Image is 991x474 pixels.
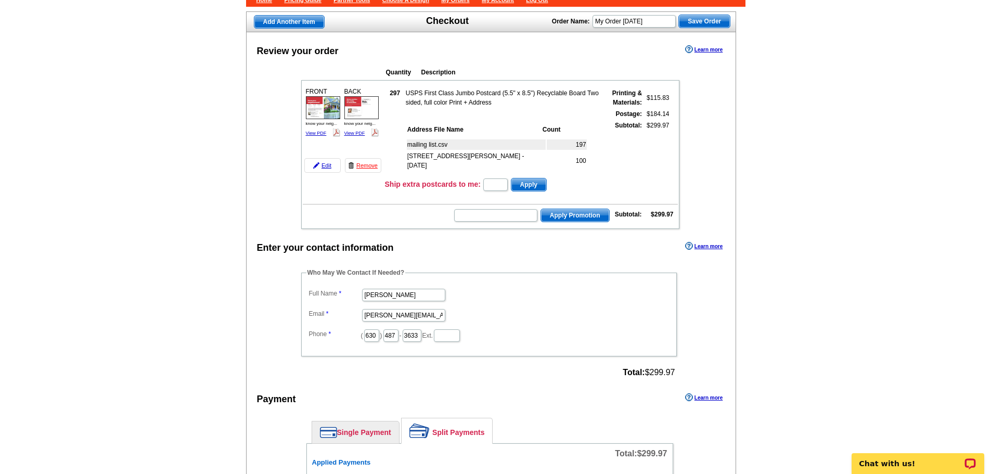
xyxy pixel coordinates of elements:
[371,129,379,136] img: pdf_logo.png
[306,121,337,126] span: know your neig...
[343,85,380,139] div: BACK
[643,88,670,108] td: $115.83
[679,15,730,28] span: Save Order
[511,178,547,191] button: Apply
[313,162,319,169] img: pencil-icon.gif
[320,427,337,438] img: single-payment.png
[390,89,400,97] strong: 297
[257,44,339,58] div: Review your order
[615,122,642,129] strong: Subtotal:
[421,67,611,78] th: Description
[306,131,327,136] a: View PDF
[332,129,340,136] img: pdf_logo.png
[643,120,670,174] td: $299.97
[257,241,394,255] div: Enter your contact information
[344,96,379,119] img: small-thumb.jpg
[306,268,405,277] legend: Who May We Contact If Needed?
[407,139,546,150] td: mailing list.csv
[344,131,365,136] a: View PDF
[685,45,723,54] a: Learn more
[385,180,481,189] h3: Ship extra postcards to me:
[643,109,670,119] td: $184.14
[541,209,609,222] span: Apply Promotion
[547,139,587,150] td: 197
[309,309,361,318] label: Email
[312,458,667,467] h6: Applied Payments
[612,89,642,106] strong: Printing & Materials:
[542,124,587,135] th: Count
[615,211,642,218] strong: Subtotal:
[615,110,642,118] strong: Postage:
[385,67,420,78] th: Quantity
[540,209,610,222] button: Apply Promotion
[685,393,723,402] a: Learn more
[845,441,991,474] iframe: LiveChat chat widget
[402,418,492,443] a: Split Payments
[651,211,673,218] strong: $299.97
[623,368,645,377] strong: Total:
[685,242,723,250] a: Learn more
[254,16,324,28] span: Add Another Item
[405,88,601,108] td: USPS First Class Jumbo Postcard (5.5" x 8.5") Recyclable Board Two sided, full color Print + Address
[309,329,361,339] label: Phone
[348,162,354,169] img: trashcan-icon.gif
[304,85,342,139] div: FRONT
[309,289,361,298] label: Full Name
[678,15,730,28] button: Save Order
[409,424,430,438] img: split-payment.png
[426,16,469,27] h1: Checkout
[304,158,341,173] a: Edit
[615,449,667,458] span: Total:
[345,158,381,173] a: Remove
[254,15,325,29] a: Add Another Item
[407,124,541,135] th: Address File Name
[306,327,672,343] dd: ( ) - Ext.
[407,151,546,171] td: [STREET_ADDRESS][PERSON_NAME] - [DATE]
[511,178,546,191] span: Apply
[547,151,587,171] td: 100
[552,18,590,25] strong: Order Name:
[637,449,667,458] span: $299.97
[306,96,340,119] img: small-thumb.jpg
[257,392,296,406] div: Payment
[312,421,399,443] a: Single Payment
[623,368,675,377] span: $299.97
[344,121,376,126] span: know your neig...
